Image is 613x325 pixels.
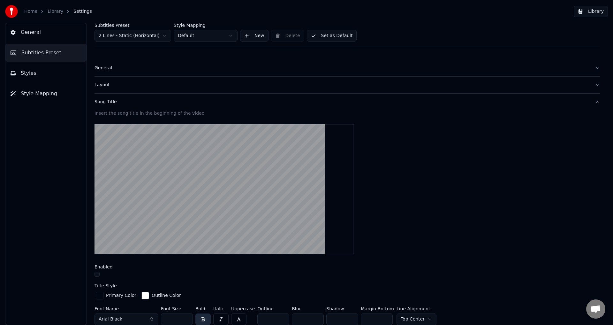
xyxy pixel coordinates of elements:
[326,306,358,311] label: Shadow
[99,316,122,322] span: Arial Black
[95,77,600,93] button: Layout
[95,306,158,311] label: Font Name
[106,292,136,299] div: Primary Color
[24,8,92,15] nav: breadcrumb
[95,82,590,88] div: Layout
[574,6,608,17] button: Library
[5,44,87,62] button: Subtitles Preset
[24,8,37,15] a: Home
[161,306,193,311] label: Font Size
[95,60,600,76] button: General
[21,69,36,77] span: Styles
[586,299,605,319] div: Open chat
[95,283,117,288] label: Title Style
[95,99,590,105] div: Song Title
[21,90,57,97] span: Style Mapping
[95,110,600,117] div: Insert the song title in the beginning of the video
[95,65,590,71] div: General
[397,306,436,311] label: Line Alignment
[95,23,171,27] label: Subtitles Preset
[307,30,357,42] button: Set as Default
[174,23,238,27] label: Style Mapping
[95,265,113,269] label: Enabled
[5,85,87,103] button: Style Mapping
[5,5,18,18] img: youka
[73,8,92,15] span: Settings
[140,290,182,301] button: Outline Color
[292,306,324,311] label: Blur
[257,306,289,311] label: Outline
[48,8,63,15] a: Library
[5,64,87,82] button: Styles
[21,28,41,36] span: General
[95,290,138,301] button: Primary Color
[240,30,269,42] button: New
[361,306,394,311] label: Margin Bottom
[195,306,211,311] label: Bold
[152,292,181,299] div: Outline Color
[21,49,61,57] span: Subtitles Preset
[5,23,87,41] button: General
[231,306,255,311] label: Uppercase
[95,94,600,110] button: Song Title
[213,306,229,311] label: Italic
